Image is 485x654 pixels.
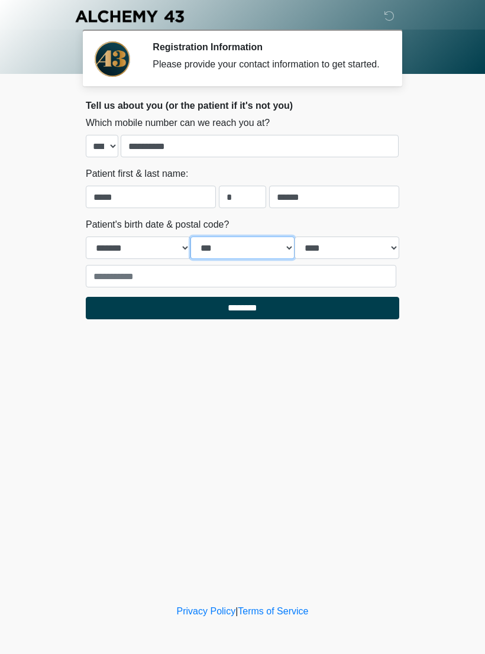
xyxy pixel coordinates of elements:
[238,606,308,616] a: Terms of Service
[95,41,130,77] img: Agent Avatar
[86,100,399,111] h2: Tell us about you (or the patient if it's not you)
[177,606,236,616] a: Privacy Policy
[86,116,270,130] label: Which mobile number can we reach you at?
[86,218,229,232] label: Patient's birth date & postal code?
[153,41,381,53] h2: Registration Information
[153,57,381,72] div: Please provide your contact information to get started.
[86,167,188,181] label: Patient first & last name:
[235,606,238,616] a: |
[74,9,185,24] img: Alchemy 43 Logo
